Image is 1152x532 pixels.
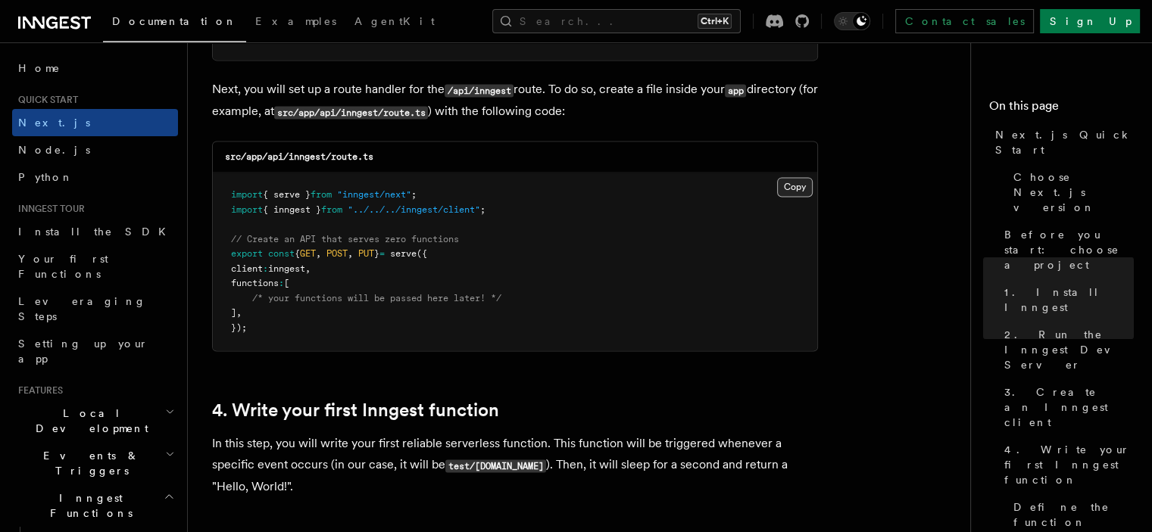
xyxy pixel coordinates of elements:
a: Next.js [12,109,178,136]
span: } [374,248,379,259]
h4: On this page [989,97,1134,121]
span: , [305,263,311,274]
span: 2. Run the Inngest Dev Server [1004,327,1134,372]
span: Node.js [18,144,90,156]
span: const [268,248,295,259]
span: Features [12,384,63,397]
a: AgentKit [345,5,444,41]
span: from [311,189,332,200]
a: 4. Write your first Inngest function [998,436,1134,493]
span: Inngest Functions [12,490,164,521]
span: Inngest tour [12,203,85,215]
span: Home [18,61,61,76]
span: 4. Write your first Inngest function [1004,442,1134,487]
span: Next.js Quick Start [995,127,1134,157]
span: // Create an API that serves zero functions [231,234,459,244]
span: { [295,248,300,259]
a: Before you start: choose a project [998,221,1134,278]
span: = [379,248,385,259]
a: 2. Run the Inngest Dev Server [998,321,1134,378]
span: Examples [255,15,336,27]
span: /* your functions will be passed here later! */ [252,293,501,303]
a: Examples [246,5,345,41]
a: 1. Install Inngest [998,278,1134,321]
span: inngest [268,263,305,274]
a: Sign Up [1040,9,1140,33]
span: ; [480,204,485,215]
a: Python [12,163,178,191]
button: Search...Ctrl+K [492,9,741,33]
code: test/[DOMAIN_NAME] [445,459,546,472]
span: Next.js [18,117,90,129]
span: Documentation [112,15,237,27]
span: Leveraging Steps [18,295,146,322]
a: Home [12,54,178,82]
span: client [231,263,263,274]
span: import [231,204,263,215]
code: /api/inngest [445,84,514,97]
span: Choose Next.js version [1013,170,1134,215]
span: Your first Functions [18,253,108,280]
span: { serve } [263,189,311,200]
span: from [321,204,342,215]
span: serve [390,248,417,259]
span: "inngest/next" [337,189,411,200]
span: , [236,307,242,318]
span: : [263,263,268,274]
button: Toggle dark mode [834,12,870,30]
a: Leveraging Steps [12,288,178,330]
a: 3. Create an Inngest client [998,378,1134,436]
span: Define the function [1013,499,1134,530]
span: GET [300,248,316,259]
p: In this step, you will write your first reliable serverless function. This function will be trigg... [212,433,818,497]
span: ; [411,189,417,200]
span: Setting up your app [18,338,148,365]
span: PUT [358,248,374,259]
span: , [348,248,353,259]
a: Install the SDK [12,218,178,245]
a: Documentation [103,5,246,42]
span: export [231,248,263,259]
a: Your first Functions [12,245,178,288]
a: Contact sales [895,9,1034,33]
span: Events & Triggers [12,448,165,478]
button: Copy [777,177,813,197]
span: }); [231,322,247,333]
span: POST [326,248,348,259]
button: Inngest Functions [12,484,178,527]
a: Choose Next.js version [1007,163,1134,221]
span: ({ [417,248,427,259]
span: ] [231,307,236,318]
button: Local Development [12,400,178,442]
code: app [725,84,746,97]
a: 4. Write your first Inngest function [212,400,499,421]
span: Quick start [12,94,78,106]
span: 3. Create an Inngest client [1004,384,1134,430]
span: "../../../inngest/client" [348,204,480,215]
span: import [231,189,263,200]
p: Next, you will set up a route handler for the route. To do so, create a file inside your director... [212,79,818,123]
span: Python [18,171,73,183]
a: Setting up your app [12,330,178,372]
span: [ [284,278,289,288]
span: functions [231,278,279,288]
code: src/app/api/inngest/route.ts [225,151,373,162]
button: Events & Triggers [12,442,178,484]
span: AgentKit [354,15,435,27]
span: Local Development [12,406,165,436]
span: 1. Install Inngest [1004,285,1134,315]
span: { inngest } [263,204,321,215]
code: src/app/api/inngest/route.ts [274,106,428,119]
kbd: Ctrl+K [698,14,732,29]
a: Node.js [12,136,178,163]
span: , [316,248,321,259]
span: Install the SDK [18,226,175,238]
a: Next.js Quick Start [989,121,1134,163]
span: Before you start: choose a project [1004,227,1134,272]
span: : [279,278,284,288]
